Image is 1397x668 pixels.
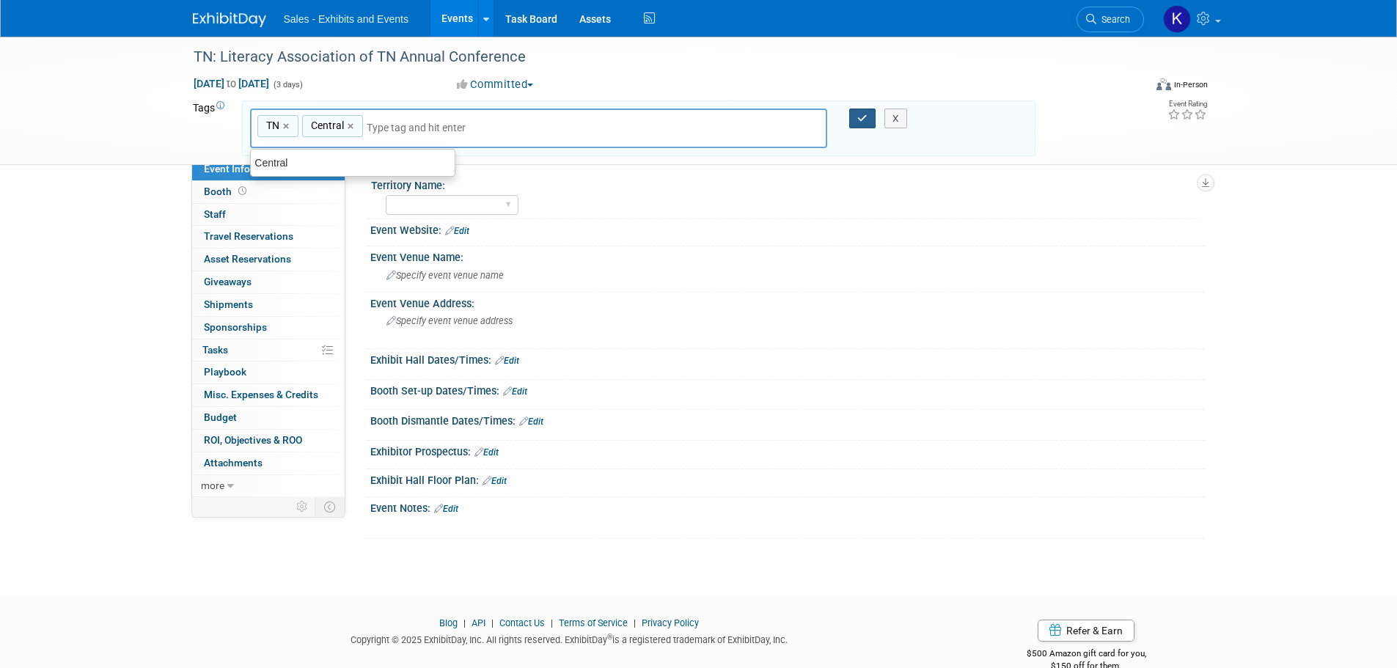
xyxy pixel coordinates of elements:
sup: ® [607,633,612,641]
a: Edit [483,476,507,486]
td: Toggle Event Tabs [315,497,345,516]
a: Asset Reservations [192,249,345,271]
span: ROI, Objectives & ROO [204,434,302,446]
div: Territory Name: [371,175,1198,193]
a: Misc. Expenses & Credits [192,384,345,406]
div: Event Venue Name: [370,246,1205,265]
div: Event Website: [370,219,1205,238]
img: Format-Inperson.png [1156,78,1171,90]
span: | [460,617,469,628]
span: (3 days) [272,80,303,89]
a: Playbook [192,361,345,383]
div: Event Venue Address: [370,293,1205,311]
span: Specify event venue address [386,315,513,326]
a: API [472,617,485,628]
span: Central [308,118,344,133]
span: Event Information [204,163,286,175]
div: Exhibitor Prospectus: [370,441,1205,460]
span: Travel Reservations [204,230,293,242]
span: | [488,617,497,628]
div: Copyright © 2025 ExhibitDay, Inc. All rights reserved. ExhibitDay is a registered trademark of Ex... [193,630,947,647]
a: Search [1077,7,1144,32]
div: Central [251,153,455,172]
div: In-Person [1173,79,1208,90]
a: × [348,118,357,135]
span: Specify event venue name [386,270,504,281]
div: Exhibit Hall Floor Plan: [370,469,1205,488]
a: ROI, Objectives & ROO [192,430,345,452]
span: to [224,78,238,89]
span: Search [1096,14,1130,25]
a: Edit [474,447,499,458]
span: Sales - Exhibits and Events [284,13,408,25]
a: Attachments [192,452,345,474]
span: Misc. Expenses & Credits [204,389,318,400]
a: Edit [519,416,543,427]
span: more [201,480,224,491]
span: Giveaways [204,276,252,287]
span: Booth [204,186,249,197]
a: Staff [192,204,345,226]
a: × [283,118,293,135]
a: Shipments [192,294,345,316]
a: Edit [503,386,527,397]
a: Terms of Service [559,617,628,628]
div: Booth Dismantle Dates/Times: [370,410,1205,429]
span: Budget [204,411,237,423]
a: Edit [434,504,458,514]
span: Booth not reserved yet [235,186,249,197]
input: Type tag and hit enter [367,120,572,135]
a: Contact Us [499,617,545,628]
span: [DATE] [DATE] [193,77,270,90]
a: more [192,475,345,497]
span: TN [263,118,279,133]
span: Asset Reservations [204,253,291,265]
span: Playbook [204,366,246,378]
div: TN: Literacy Association of TN Annual Conference [188,44,1122,70]
button: X [884,109,907,129]
a: Edit [495,356,519,366]
img: Kara Haven [1163,5,1191,33]
span: | [547,617,557,628]
a: Event Information [192,158,345,180]
td: Tags [193,100,229,157]
img: ExhibitDay [193,12,266,27]
a: Tasks [192,339,345,361]
a: Refer & Earn [1038,620,1134,642]
div: Exhibit Hall Dates/Times: [370,349,1205,368]
a: Sponsorships [192,317,345,339]
a: Giveaways [192,271,345,293]
button: Committed [452,77,539,92]
div: Event Format [1057,76,1209,98]
a: Travel Reservations [192,226,345,248]
span: Shipments [204,298,253,310]
a: Booth [192,181,345,203]
div: Event Rating [1167,100,1207,108]
a: Blog [439,617,458,628]
td: Personalize Event Tab Strip [290,497,315,516]
span: Tasks [202,344,228,356]
div: Event Notes: [370,497,1205,516]
a: Budget [192,407,345,429]
div: Booth Set-up Dates/Times: [370,380,1205,399]
span: Staff [204,208,226,220]
span: Attachments [204,457,263,469]
span: | [630,617,639,628]
a: Edit [445,226,469,236]
a: Privacy Policy [642,617,699,628]
span: Sponsorships [204,321,267,333]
